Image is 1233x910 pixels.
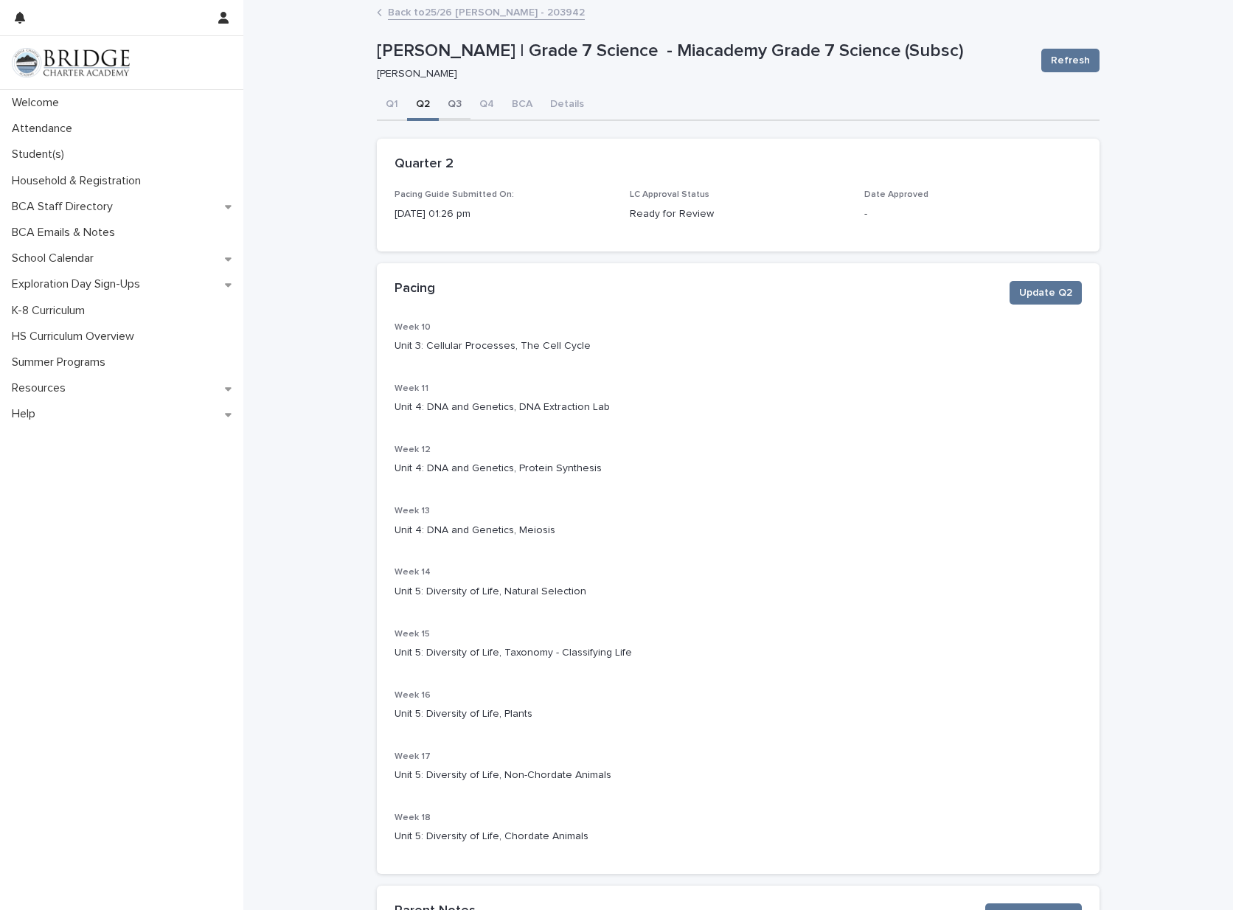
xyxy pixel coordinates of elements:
p: Welcome [6,96,71,110]
p: School Calendar [6,251,105,265]
p: Unit 5: Diversity of Life, Chordate Animals [395,829,1082,844]
p: Unit 5: Diversity of Life, Plants [395,706,1082,722]
p: Attendance [6,122,84,136]
p: Unit 4: DNA and Genetics, DNA Extraction Lab [395,400,1082,415]
p: [DATE] 01:26 pm [395,206,612,222]
p: BCA Staff Directory [6,200,125,214]
button: Details [541,90,593,121]
p: Unit 5: Diversity of Life, Taxonomy - Classifying Life [395,645,1082,661]
span: LC Approval Status [630,190,709,199]
p: [PERSON_NAME] [377,68,1024,80]
span: Week 11 [395,384,428,393]
p: Unit 4: DNA and Genetics, Protein Synthesis [395,461,1082,476]
p: Ready for Review [630,206,847,222]
span: Week 12 [395,445,431,454]
p: Exploration Day Sign-Ups [6,277,152,291]
button: Q1 [377,90,407,121]
span: Update Q2 [1019,285,1072,300]
button: Q3 [439,90,470,121]
button: BCA [503,90,541,121]
h2: Quarter 2 [395,156,454,173]
span: Pacing Guide Submitted On: [395,190,514,199]
span: Week 10 [395,323,431,332]
p: - [864,206,1082,222]
p: Unit 5: Diversity of Life, Natural Selection [395,584,1082,600]
p: BCA Emails & Notes [6,226,127,240]
span: Week 16 [395,691,431,700]
a: Back to25/26 [PERSON_NAME] - 203942 [388,3,585,20]
img: V1C1m3IdTEidaUdm9Hs0 [12,48,130,77]
button: Refresh [1041,49,1100,72]
p: Resources [6,381,77,395]
span: Week 18 [395,813,431,822]
button: Q2 [407,90,439,121]
p: Unit 5: Diversity of Life, Non-Chordate Animals [395,768,1082,783]
p: Household & Registration [6,174,153,188]
p: HS Curriculum Overview [6,330,146,344]
span: Week 15 [395,630,430,639]
span: Date Approved [864,190,928,199]
p: K-8 Curriculum [6,304,97,318]
p: Student(s) [6,147,76,161]
button: Q4 [470,90,503,121]
h2: Pacing [395,281,435,297]
button: Update Q2 [1010,281,1082,305]
p: Help [6,407,47,421]
span: Week 17 [395,752,431,761]
p: [PERSON_NAME] | Grade 7 Science - Miacademy Grade 7 Science (Subsc) [377,41,1029,62]
span: Week 14 [395,568,431,577]
p: Summer Programs [6,355,117,369]
span: Refresh [1051,53,1090,68]
p: Unit 3: Cellular Processes, The Cell Cycle [395,338,1082,354]
span: Week 13 [395,507,430,515]
p: Unit 4: DNA and Genetics, Meiosis [395,523,1082,538]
